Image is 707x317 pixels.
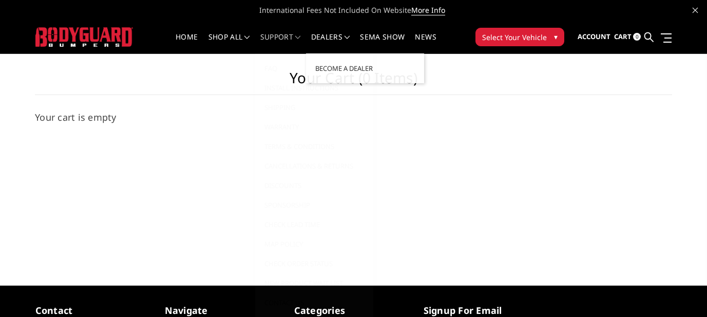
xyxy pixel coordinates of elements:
a: Become a Dealer [310,59,420,78]
a: Contact Us [259,293,369,312]
h3: Your cart is empty [35,110,672,124]
img: BODYGUARD BUMPERS [35,27,133,46]
span: Account [578,32,610,41]
a: Account [578,23,610,51]
a: Home [176,33,198,53]
span: ▾ [554,31,558,42]
a: SEMA Show [360,33,405,53]
a: Shipping [259,98,369,117]
a: Dealers [311,33,350,53]
span: 0 [633,33,641,41]
a: Cancellations & Returns [259,156,369,176]
h1: Your Cart (0 items) [35,69,672,95]
a: More Info [411,5,445,15]
a: Cart 0 [614,23,641,51]
a: Install Instructions [259,78,369,98]
span: Select Your Vehicle [482,32,547,43]
a: Sponsorship [259,195,369,215]
a: New Product Wait List [259,273,369,293]
a: Warranty [259,117,369,137]
a: Check Order Status [259,254,369,273]
a: Discounts [259,176,369,195]
a: FAQ [259,59,369,78]
a: Support [260,33,301,53]
span: Cart [614,32,632,41]
a: shop all [208,33,250,53]
button: Select Your Vehicle [475,28,564,46]
a: Terms & Conditions [259,137,369,156]
a: Check Lead Time [259,215,369,234]
a: News [415,33,436,53]
a: MAP Policy [259,234,369,254]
